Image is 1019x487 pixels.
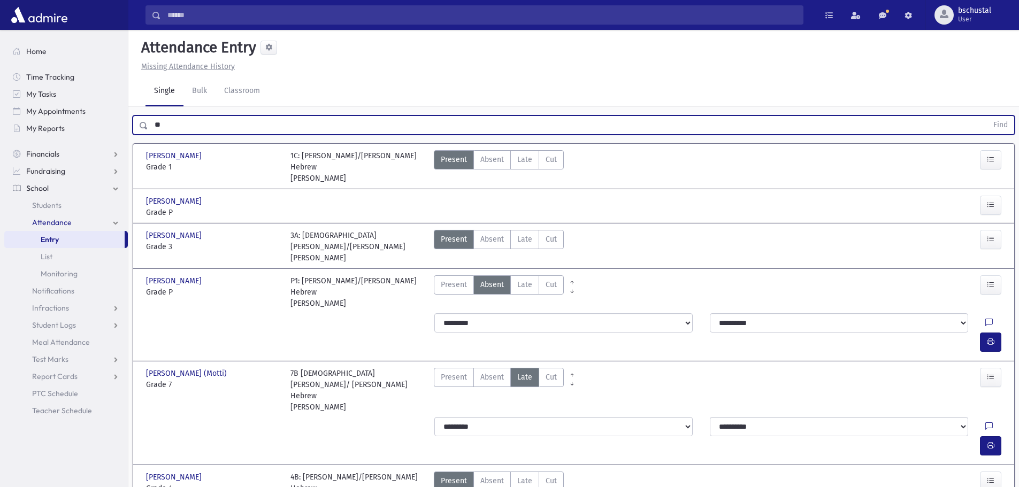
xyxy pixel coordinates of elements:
[32,218,72,227] span: Attendance
[146,275,204,287] span: [PERSON_NAME]
[517,279,532,290] span: Late
[32,372,78,381] span: Report Cards
[146,230,204,241] span: [PERSON_NAME]
[4,402,128,419] a: Teacher Schedule
[32,406,92,415] span: Teacher Schedule
[41,269,78,279] span: Monitoring
[480,475,504,486] span: Absent
[145,76,183,106] a: Single
[290,150,424,184] div: 1C: [PERSON_NAME]/[PERSON_NAME] Hebrew [PERSON_NAME]
[480,234,504,245] span: Absent
[4,334,128,351] a: Meal Attendance
[987,116,1014,134] button: Find
[4,86,128,103] a: My Tasks
[4,43,128,60] a: Home
[441,279,467,290] span: Present
[441,475,467,486] span: Present
[546,372,557,383] span: Cut
[32,354,68,364] span: Test Marks
[517,372,532,383] span: Late
[441,372,467,383] span: Present
[546,234,557,245] span: Cut
[216,76,269,106] a: Classroom
[4,316,128,334] a: Student Logs
[434,368,564,413] div: AttTypes
[434,275,564,309] div: AttTypes
[32,303,69,313] span: Infractions
[41,235,59,244] span: Entry
[480,372,504,383] span: Absent
[441,234,467,245] span: Present
[32,320,76,330] span: Student Logs
[146,150,204,161] span: [PERSON_NAME]
[26,72,74,82] span: Time Tracking
[146,368,229,379] span: [PERSON_NAME] (Motti)
[161,5,803,25] input: Search
[4,282,128,299] a: Notifications
[4,120,128,137] a: My Reports
[480,154,504,165] span: Absent
[480,279,504,290] span: Absent
[26,89,56,99] span: My Tasks
[4,299,128,316] a: Infractions
[146,161,280,173] span: Grade 1
[146,379,280,390] span: Grade 7
[958,6,991,15] span: bschustal
[434,150,564,184] div: AttTypes
[517,154,532,165] span: Late
[9,4,70,26] img: AdmirePro
[441,154,467,165] span: Present
[146,207,280,218] span: Grade P
[4,214,128,231] a: Attendance
[146,241,280,252] span: Grade 3
[4,180,128,197] a: School
[4,248,128,265] a: List
[26,183,49,193] span: School
[290,275,424,309] div: P1: [PERSON_NAME]/[PERSON_NAME] Hebrew [PERSON_NAME]
[4,231,125,248] a: Entry
[137,62,235,71] a: Missing Attendance History
[4,351,128,368] a: Test Marks
[434,230,564,264] div: AttTypes
[183,76,216,106] a: Bulk
[4,385,128,402] a: PTC Schedule
[146,287,280,298] span: Grade P
[4,103,128,120] a: My Appointments
[546,154,557,165] span: Cut
[26,123,65,133] span: My Reports
[26,149,59,159] span: Financials
[32,286,74,296] span: Notifications
[26,106,86,116] span: My Appointments
[146,471,204,483] span: [PERSON_NAME]
[517,475,532,486] span: Late
[958,15,991,24] span: User
[4,265,128,282] a: Monitoring
[26,47,47,56] span: Home
[4,197,128,214] a: Students
[32,389,78,398] span: PTC Schedule
[4,145,128,163] a: Financials
[290,368,424,413] div: 7B [DEMOGRAPHIC_DATA][PERSON_NAME]/ [PERSON_NAME] Hebrew [PERSON_NAME]
[4,68,128,86] a: Time Tracking
[4,163,128,180] a: Fundraising
[141,62,235,71] u: Missing Attendance History
[4,368,128,385] a: Report Cards
[546,279,557,290] span: Cut
[146,196,204,207] span: [PERSON_NAME]
[290,230,424,264] div: 3A: [DEMOGRAPHIC_DATA][PERSON_NAME]/[PERSON_NAME] [PERSON_NAME]
[32,200,62,210] span: Students
[517,234,532,245] span: Late
[137,38,256,57] h5: Attendance Entry
[32,337,90,347] span: Meal Attendance
[41,252,52,261] span: List
[26,166,65,176] span: Fundraising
